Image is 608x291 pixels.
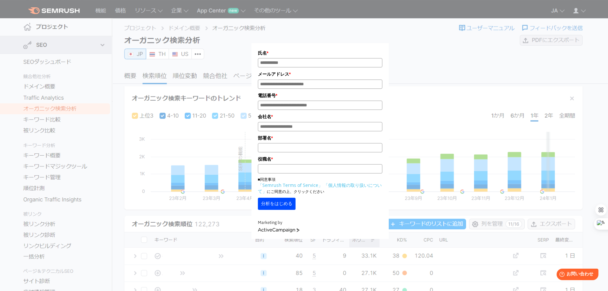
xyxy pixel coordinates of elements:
[258,92,382,99] label: 電話番号
[258,113,382,120] label: 会社名
[258,177,382,195] p: ■同意事項 にご同意の上、クリックください
[258,198,296,210] button: 分析をはじめる
[258,50,382,57] label: 氏名
[258,182,323,188] a: 「Semrush Terms of Service」
[258,156,382,163] label: 役職名
[258,219,382,226] div: Marketing by
[551,266,601,284] iframe: Help widget launcher
[258,182,382,194] a: 「個人情報の取り扱いについて」
[258,71,382,78] label: メールアドレス
[258,134,382,142] label: 部署名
